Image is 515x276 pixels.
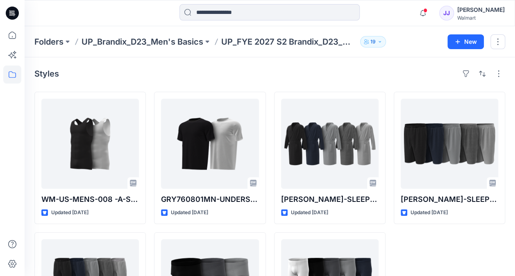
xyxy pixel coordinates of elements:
[457,5,505,15] div: [PERSON_NAME]
[447,34,484,49] button: New
[34,36,64,48] a: Folders
[171,208,208,217] p: Updated [DATE]
[34,69,59,79] h4: Styles
[41,99,139,189] a: WM-US-MENS-008 -A-SHIRT-GEOGE-N3-3D
[281,99,379,189] a: George-SLEEP ROBE-100151009
[457,15,505,21] div: Walmart
[401,194,498,205] p: [PERSON_NAME]-SLEEP BOTTOMS 2 PK SHORTS-100150734
[161,99,259,189] a: GRY760801MN-UNDERSHIRT-3D
[370,37,376,46] p: 19
[360,36,386,48] button: 19
[41,194,139,205] p: WM-US-MENS-008 -A-SHIRT-[PERSON_NAME]-N3-3D
[51,208,88,217] p: Updated [DATE]
[401,99,498,189] a: George-SLEEP BOTTOMS 2 PK SHORTS-100150734
[411,208,448,217] p: Updated [DATE]
[82,36,203,48] a: UP_Brandix_D23_Men's Basics
[281,194,379,205] p: [PERSON_NAME]-SLEEP ROBE-100151009
[291,208,328,217] p: Updated [DATE]
[161,194,259,205] p: GRY760801MN-UNDERSHIRT-3D
[221,36,357,48] p: UP_FYE 2027 S2 Brandix_D23_Men's Basics- [PERSON_NAME]
[439,6,454,20] div: JJ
